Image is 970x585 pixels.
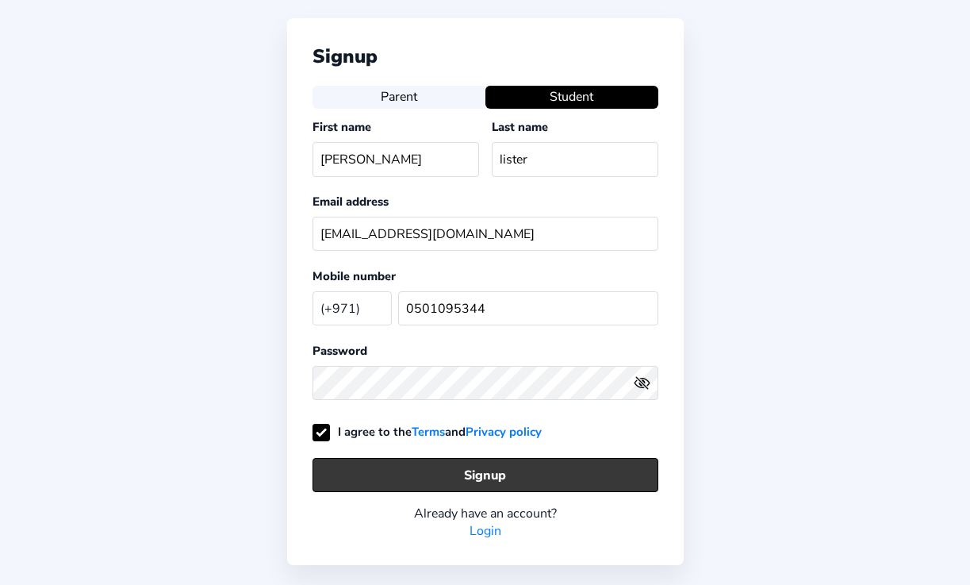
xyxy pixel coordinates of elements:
[470,522,501,540] a: Login
[485,86,658,108] button: Student
[312,458,658,492] button: Signup
[634,375,650,391] ion-icon: eye off outline
[412,424,445,440] a: Terms
[312,217,658,251] input: Your email address
[312,86,485,108] button: Parent
[312,44,658,69] div: Signup
[634,375,658,391] button: eye outlineeye off outline
[492,142,658,176] input: Your last name
[466,424,542,440] a: Privacy policy
[312,424,542,440] label: I agree to the and
[312,505,658,522] div: Already have an account?
[312,343,367,359] label: Password
[312,194,389,210] label: Email address
[312,119,371,135] label: First name
[312,268,396,284] label: Mobile number
[312,142,479,176] input: Your first name
[492,119,548,135] label: Last name
[398,291,658,325] input: Your mobile number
